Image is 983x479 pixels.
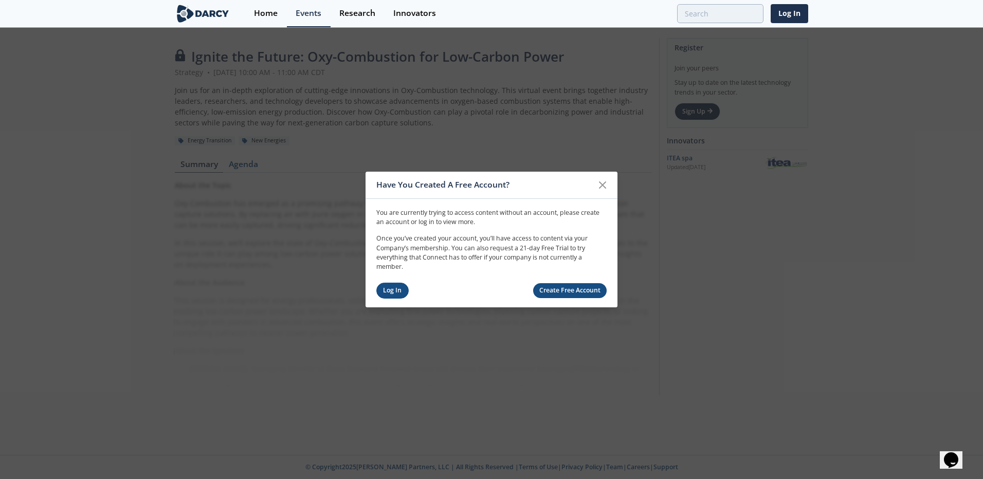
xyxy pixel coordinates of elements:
[254,9,278,17] div: Home
[376,208,607,227] p: You are currently trying to access content without an account, please create an account or log in...
[533,283,607,298] a: Create Free Account
[296,9,321,17] div: Events
[677,4,763,23] input: Advanced Search
[376,175,593,195] div: Have You Created A Free Account?
[393,9,436,17] div: Innovators
[940,438,973,469] iframe: chat widget
[175,5,231,23] img: logo-wide.svg
[376,283,409,299] a: Log In
[339,9,375,17] div: Research
[771,4,808,23] a: Log In
[376,234,607,272] p: Once you’ve created your account, you’ll have access to content via your Company’s membership. Yo...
